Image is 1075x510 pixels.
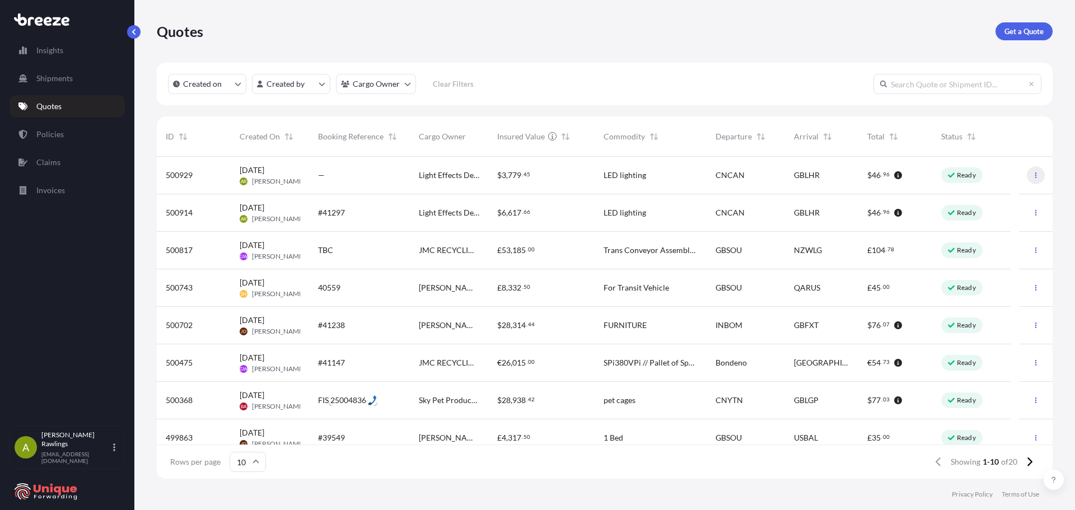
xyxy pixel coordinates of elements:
a: Privacy Policy [952,490,993,499]
button: Sort [965,130,978,143]
span: GBFXT [794,320,819,331]
span: 1 Bed [604,432,623,443]
span: QARUS [794,282,820,293]
span: 500914 [166,207,193,218]
p: Get a Quote [1004,26,1044,37]
span: 317 [508,434,521,442]
p: Clear Filters [433,78,474,90]
span: . [522,435,523,439]
span: NZWLG [794,245,822,256]
span: 26 [502,359,511,367]
span: 500702 [166,320,193,331]
span: 00 [883,435,890,439]
span: GBLHR [794,207,820,218]
img: hfpfyWBK5wQHBAGPgDf9c6qAYOxxMAAAAASUVORK5CYII= [368,395,377,405]
span: LED lighting [604,170,646,181]
span: 44 [528,322,535,326]
a: Policies [10,123,125,146]
span: , [506,284,508,292]
span: 00 [883,285,890,289]
span: 3 [502,171,506,179]
span: [DATE] [240,352,264,363]
span: [DATE] [240,240,264,251]
span: TBC [318,245,333,256]
button: Sort [386,130,399,143]
span: [PERSON_NAME] [252,289,305,298]
span: . [881,172,882,176]
div: Call: 25004836 [329,395,377,406]
span: Commodity [604,131,645,142]
span: $ [867,209,872,217]
span: USBAL [794,432,818,443]
p: Created on [183,78,222,90]
span: [DATE] [240,390,264,401]
span: #41238 [318,320,345,331]
span: 104 [872,246,885,254]
span: 46 [872,209,881,217]
span: JMC RECYCLING LTD [419,245,479,256]
span: . [881,210,882,214]
span: [PERSON_NAME] [252,252,305,261]
span: , [511,396,512,404]
a: Insights [10,39,125,62]
span: Sky Pet Products Ltd [419,395,479,406]
span: CNCAN [716,170,745,181]
span: . [881,285,882,289]
span: Created On [240,131,280,142]
span: AR [241,213,246,224]
span: 332 [508,284,521,292]
span: GW [240,363,247,375]
span: 938 [512,396,526,404]
span: Bondeno [716,357,747,368]
span: , [506,171,508,179]
span: 314 [512,321,526,329]
span: € [867,359,872,367]
span: $ [867,396,872,404]
a: Claims [10,151,125,174]
span: 77 [872,396,881,404]
span: BA [241,401,246,412]
span: Booking Reference [318,131,384,142]
span: 78 [887,247,894,251]
p: Shipments [36,73,73,84]
span: JD [241,438,246,450]
span: £ [867,246,872,254]
span: 07 [883,322,890,326]
span: GBSOU [716,282,742,293]
a: Shipments [10,67,125,90]
img: organization-logo [14,483,78,500]
span: $ [497,209,502,217]
span: 00 [528,360,535,364]
span: LED lighting [604,207,646,218]
span: 42 [528,397,535,401]
p: [PERSON_NAME] Rawlings [41,431,111,448]
span: FIS [318,395,377,406]
span: 28 [502,321,511,329]
p: Policies [36,129,64,140]
span: [PERSON_NAME] [419,432,479,443]
p: Ready [957,433,976,442]
span: 73 [883,360,890,364]
span: £ [867,284,872,292]
span: GBSOU [716,245,742,256]
span: pet cages [604,395,635,406]
span: [PERSON_NAME] [252,402,305,411]
span: € [497,359,502,367]
p: Quotes [157,22,203,40]
span: GBLHR [794,170,820,181]
span: $ [497,321,502,329]
span: 500475 [166,357,193,368]
span: £ [497,284,502,292]
span: Rows per page [170,456,221,467]
span: A [22,442,29,453]
span: #41147 [318,357,345,368]
a: Invoices [10,179,125,202]
span: ID [166,131,174,142]
span: GBSOU [716,432,742,443]
span: . [522,210,523,214]
span: 499863 [166,432,193,443]
span: FURNITURE [604,320,647,331]
span: [PERSON_NAME] [252,177,305,186]
a: Quotes [10,95,125,118]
